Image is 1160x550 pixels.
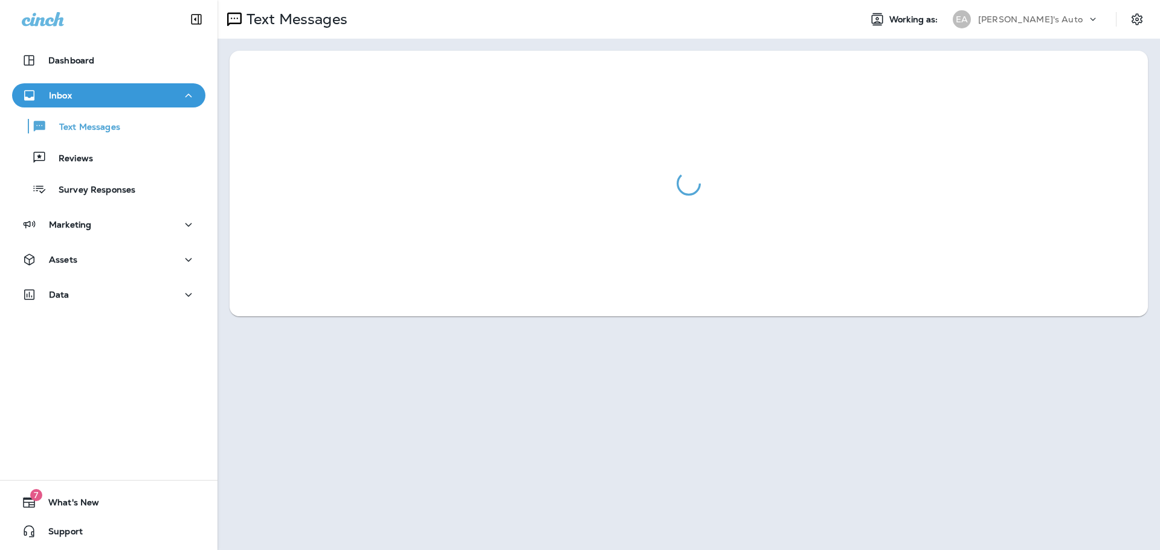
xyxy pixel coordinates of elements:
[48,56,94,65] p: Dashboard
[49,91,72,100] p: Inbox
[49,255,77,264] p: Assets
[12,519,205,543] button: Support
[12,490,205,514] button: 7What's New
[978,14,1083,24] p: [PERSON_NAME]'s Auto
[12,176,205,202] button: Survey Responses
[179,7,213,31] button: Collapse Sidebar
[12,83,205,107] button: Inbox
[889,14,941,25] span: Working as:
[953,10,971,28] div: EA
[47,153,93,165] p: Reviews
[36,497,99,512] span: What's New
[242,10,347,28] p: Text Messages
[12,48,205,72] button: Dashboard
[12,145,205,170] button: Reviews
[47,122,120,133] p: Text Messages
[49,220,91,229] p: Marketing
[47,185,135,196] p: Survey Responses
[49,290,69,299] p: Data
[12,283,205,307] button: Data
[12,213,205,237] button: Marketing
[1126,8,1148,30] button: Settings
[12,248,205,272] button: Assets
[30,489,42,501] span: 7
[36,526,83,541] span: Support
[12,114,205,139] button: Text Messages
